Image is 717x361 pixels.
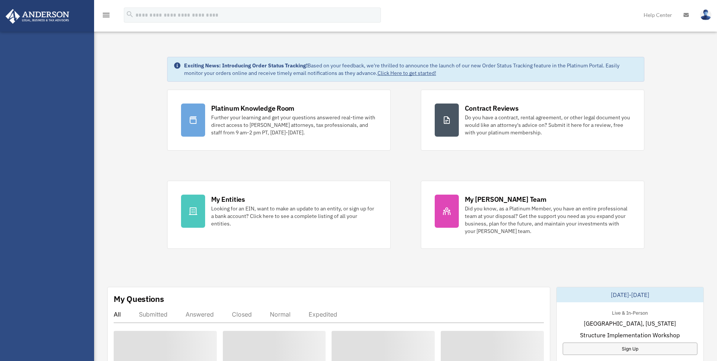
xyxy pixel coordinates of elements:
div: Expedited [309,311,337,318]
a: Contract Reviews Do you have a contract, rental agreement, or other legal document you would like... [421,90,644,151]
div: My Questions [114,293,164,305]
a: Platinum Knowledge Room Further your learning and get your questions answered real-time with dire... [167,90,391,151]
div: [DATE]-[DATE] [557,287,703,302]
a: Click Here to get started! [378,70,436,76]
div: All [114,311,121,318]
div: My Entities [211,195,245,204]
div: Looking for an EIN, want to make an update to an entity, or sign up for a bank account? Click her... [211,205,377,227]
a: My Entities Looking for an EIN, want to make an update to an entity, or sign up for a bank accoun... [167,181,391,249]
div: Did you know, as a Platinum Member, you have an entire professional team at your disposal? Get th... [465,205,630,235]
img: Anderson Advisors Platinum Portal [3,9,72,24]
div: Platinum Knowledge Room [211,104,295,113]
div: Do you have a contract, rental agreement, or other legal document you would like an attorney's ad... [465,114,630,136]
div: Answered [186,311,214,318]
i: menu [102,11,111,20]
i: search [126,10,134,18]
a: Sign Up [563,343,697,355]
span: Structure Implementation Workshop [580,331,680,340]
span: [GEOGRAPHIC_DATA], [US_STATE] [584,319,676,328]
div: Based on your feedback, we're thrilled to announce the launch of our new Order Status Tracking fe... [184,62,638,77]
div: My [PERSON_NAME] Team [465,195,547,204]
div: Live & In-Person [606,308,654,316]
div: Submitted [139,311,167,318]
div: Further your learning and get your questions answered real-time with direct access to [PERSON_NAM... [211,114,377,136]
div: Closed [232,311,252,318]
div: Normal [270,311,291,318]
a: My [PERSON_NAME] Team Did you know, as a Platinum Member, you have an entire professional team at... [421,181,644,249]
a: menu [102,13,111,20]
img: User Pic [700,9,711,20]
div: Contract Reviews [465,104,519,113]
strong: Exciting News: Introducing Order Status Tracking! [184,62,308,69]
